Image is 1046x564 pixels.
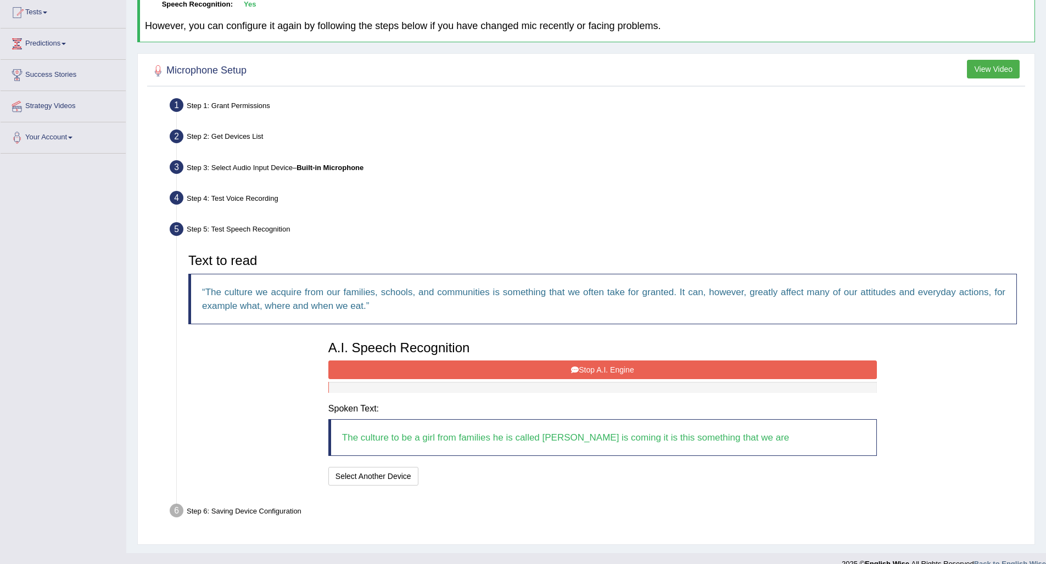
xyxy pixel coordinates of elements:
div: Step 6: Saving Device Configuration [165,500,1030,524]
q: The culture we acquire from our families, schools, and communities is something that we often tak... [202,287,1005,311]
h4: However, you can configure it again by following the steps below if you have changed mic recently... [145,21,1030,32]
div: Step 2: Get Devices List [165,126,1030,150]
button: View Video [967,60,1020,78]
div: Step 1: Grant Permissions [165,95,1030,119]
a: Strategy Videos [1,91,126,119]
div: Step 3: Select Audio Input Device [165,157,1030,181]
h3: A.I. Speech Recognition [328,341,877,355]
b: Built-in Microphone [297,163,363,172]
a: Your Account [1,122,126,150]
button: Stop A.I. Engine [328,360,877,379]
h2: Microphone Setup [150,63,247,79]
div: Step 4: Test Voice Recording [165,188,1030,212]
h4: Spoken Text: [328,404,877,414]
button: Select Another Device [328,467,418,486]
h3: Text to read [188,253,1017,268]
div: Step 5: Test Speech Recognition [165,219,1030,243]
a: Predictions [1,29,126,56]
blockquote: The culture to be a girl from families he is called [PERSON_NAME] is coming it is this something ... [328,419,877,456]
span: – [293,163,363,172]
a: Success Stories [1,60,126,87]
